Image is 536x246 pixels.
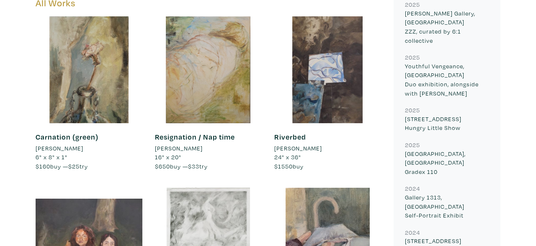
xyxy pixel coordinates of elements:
small: 2025 [405,141,420,149]
li: [PERSON_NAME] [155,144,203,153]
a: Resignation / Nap time [155,132,235,142]
span: $1550 [274,162,293,170]
a: [PERSON_NAME] [36,144,142,153]
li: [PERSON_NAME] [36,144,83,153]
a: Riverbed [274,132,306,142]
a: [PERSON_NAME] [274,144,381,153]
p: [STREET_ADDRESS] Hungry Little Show [405,114,489,132]
p: [GEOGRAPHIC_DATA], [GEOGRAPHIC_DATA] Gradex 110 [405,149,489,176]
p: Gallery 1313, [GEOGRAPHIC_DATA] Self-Portrait Exhibit [405,193,489,220]
span: $33 [188,162,199,170]
span: 24" x 36" [274,153,301,161]
span: $25 [68,162,80,170]
small: 2024 [405,228,420,236]
small: 2025 [405,0,420,8]
span: 6" x 8" x 1" [36,153,67,161]
a: [PERSON_NAME] [155,144,262,153]
p: [PERSON_NAME] Gallery, [GEOGRAPHIC_DATA] ZZZ, curated by 6:1 collective [405,9,489,45]
span: buy — try [155,162,208,170]
a: Carnation (green) [36,132,98,142]
small: 2024 [405,184,420,192]
small: 2025 [405,53,420,61]
p: Youthful Vengeance, [GEOGRAPHIC_DATA] Duo exhibition, alongside with [PERSON_NAME] [405,62,489,98]
span: buy [274,162,304,170]
small: 2025 [405,106,420,114]
li: [PERSON_NAME] [274,144,322,153]
span: $650 [155,162,170,170]
span: $160 [36,162,50,170]
span: 16" x 20" [155,153,181,161]
span: buy — try [36,162,88,170]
